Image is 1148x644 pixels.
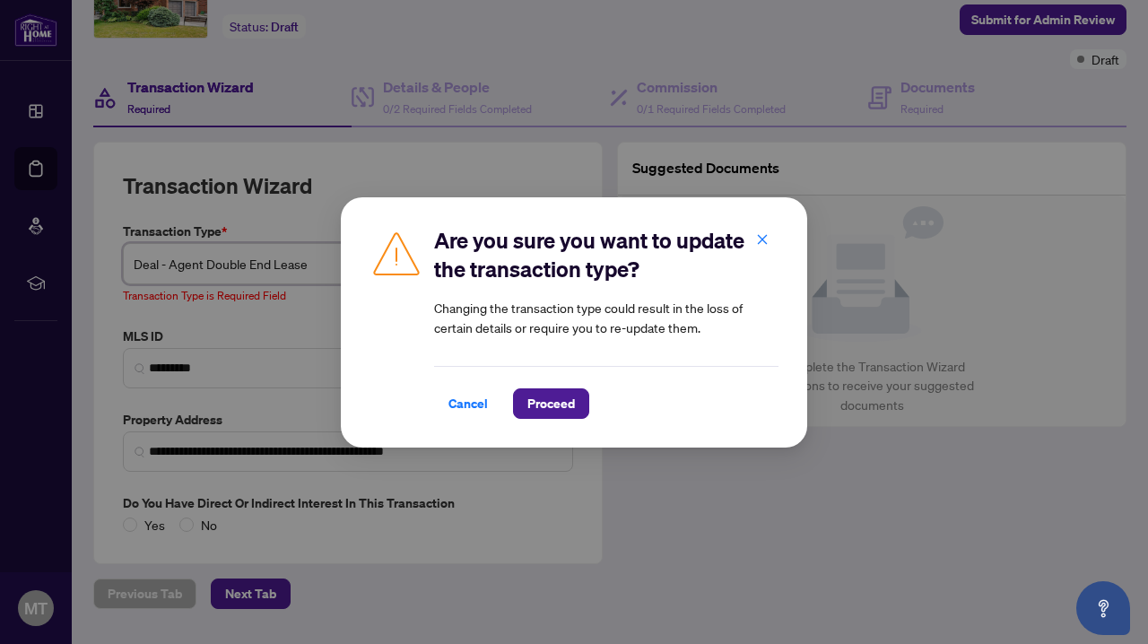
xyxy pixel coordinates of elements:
span: Proceed [527,389,575,418]
button: Cancel [434,388,502,419]
button: Proceed [513,388,589,419]
span: close [756,232,769,245]
article: Changing the transaction type could result in the loss of certain details or require you to re-up... [434,298,778,337]
span: Cancel [448,389,488,418]
img: Caution Img [370,226,423,280]
h2: Are you sure you want to update the transaction type? [434,226,778,283]
button: Open asap [1076,581,1130,635]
